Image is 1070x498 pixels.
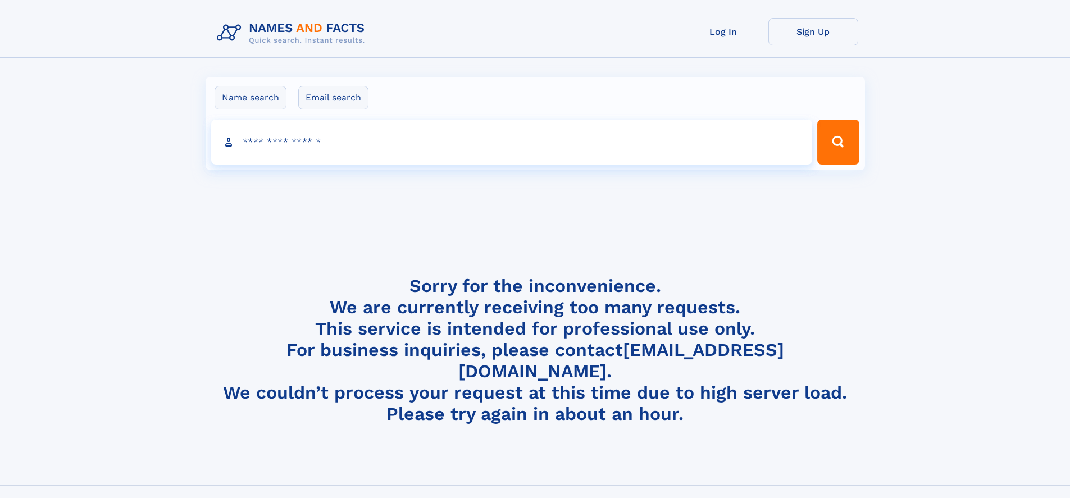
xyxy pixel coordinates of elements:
[215,86,286,109] label: Name search
[212,18,374,48] img: Logo Names and Facts
[817,120,859,165] button: Search Button
[298,86,368,109] label: Email search
[458,339,784,382] a: [EMAIL_ADDRESS][DOMAIN_NAME]
[679,18,768,45] a: Log In
[211,120,813,165] input: search input
[212,275,858,425] h4: Sorry for the inconvenience. We are currently receiving too many requests. This service is intend...
[768,18,858,45] a: Sign Up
